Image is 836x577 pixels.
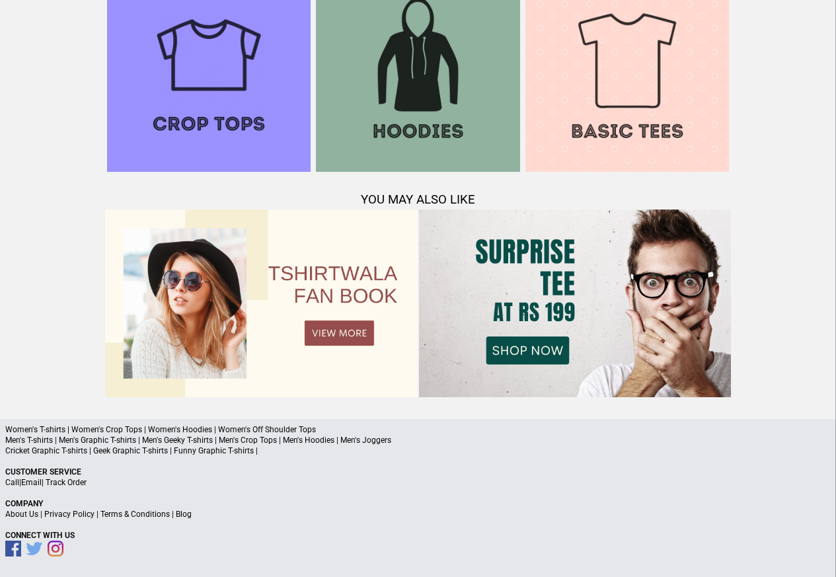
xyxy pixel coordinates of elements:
[5,477,831,488] p: | |
[5,478,19,487] a: Call
[21,478,42,487] a: Email
[176,510,192,519] a: Blog
[5,445,831,456] p: Cricket Graphic T-shirts | Geek Graphic T-shirts | Funny Graphic T-shirts |
[5,509,831,519] p: | | |
[5,510,38,519] a: About Us
[100,510,170,519] a: Terms & Conditions
[5,498,831,509] p: Company
[46,478,87,487] a: Track Order
[5,435,831,445] p: Men's T-shirts | Men's Graphic T-shirts | Men's Geeky T-shirts | Men's Crop Tops | Men's Hoodies ...
[5,467,831,477] p: Customer Service
[5,530,831,541] p: Connect With Us
[361,192,475,207] span: YOU MAY ALSO LIKE
[44,510,95,519] a: Privacy Policy
[5,424,831,435] p: Women's T-shirts | Women's Crop Tops | Women's Hoodies | Women's Off Shoulder Tops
